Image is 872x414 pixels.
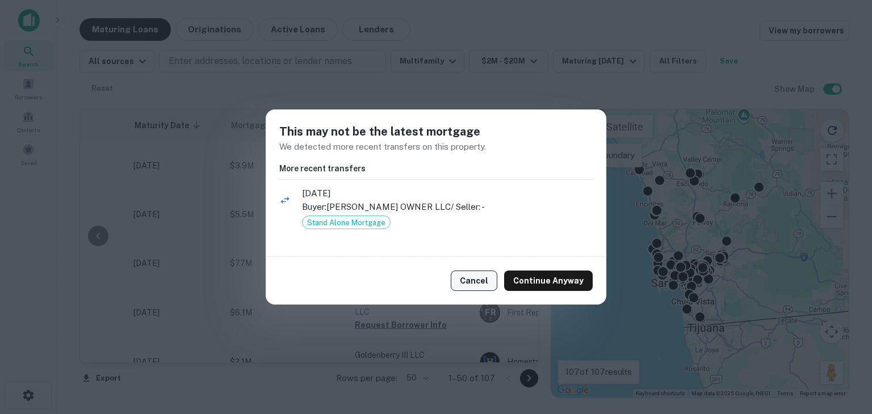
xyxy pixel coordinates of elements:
button: Cancel [451,271,497,291]
p: Buyer: [PERSON_NAME] OWNER LLC / Seller: - [302,200,593,214]
span: Stand Alone Mortgage [303,217,390,229]
h6: More recent transfers [279,162,593,175]
p: We detected more recent transfers on this property. [279,140,593,154]
h5: This may not be the latest mortgage [279,123,593,140]
div: Stand Alone Mortgage [302,216,391,229]
iframe: Chat Widget [815,323,872,378]
button: Continue Anyway [504,271,593,291]
span: [DATE] [302,187,593,200]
